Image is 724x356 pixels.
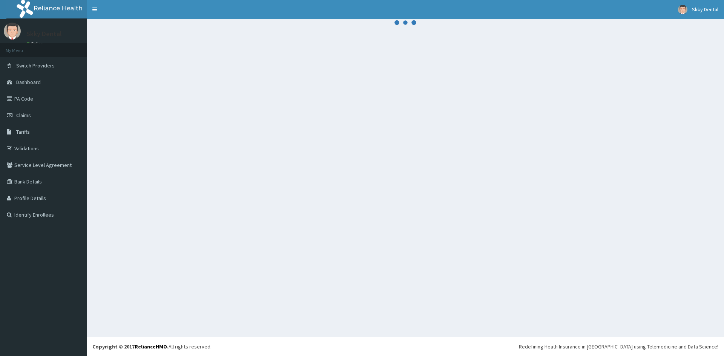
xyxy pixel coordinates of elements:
a: Online [26,41,44,46]
img: User Image [678,5,687,14]
div: Redefining Heath Insurance in [GEOGRAPHIC_DATA] using Telemedicine and Data Science! [519,343,718,350]
span: Switch Providers [16,62,55,69]
p: Skky Dental [26,31,62,37]
span: Dashboard [16,79,41,86]
span: Claims [16,112,31,119]
footer: All rights reserved. [87,337,724,356]
strong: Copyright © 2017 . [92,343,169,350]
span: Skky Dental [692,6,718,13]
span: Tariffs [16,128,30,135]
svg: audio-loading [394,11,417,34]
img: User Image [4,23,21,40]
a: RelianceHMO [135,343,167,350]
